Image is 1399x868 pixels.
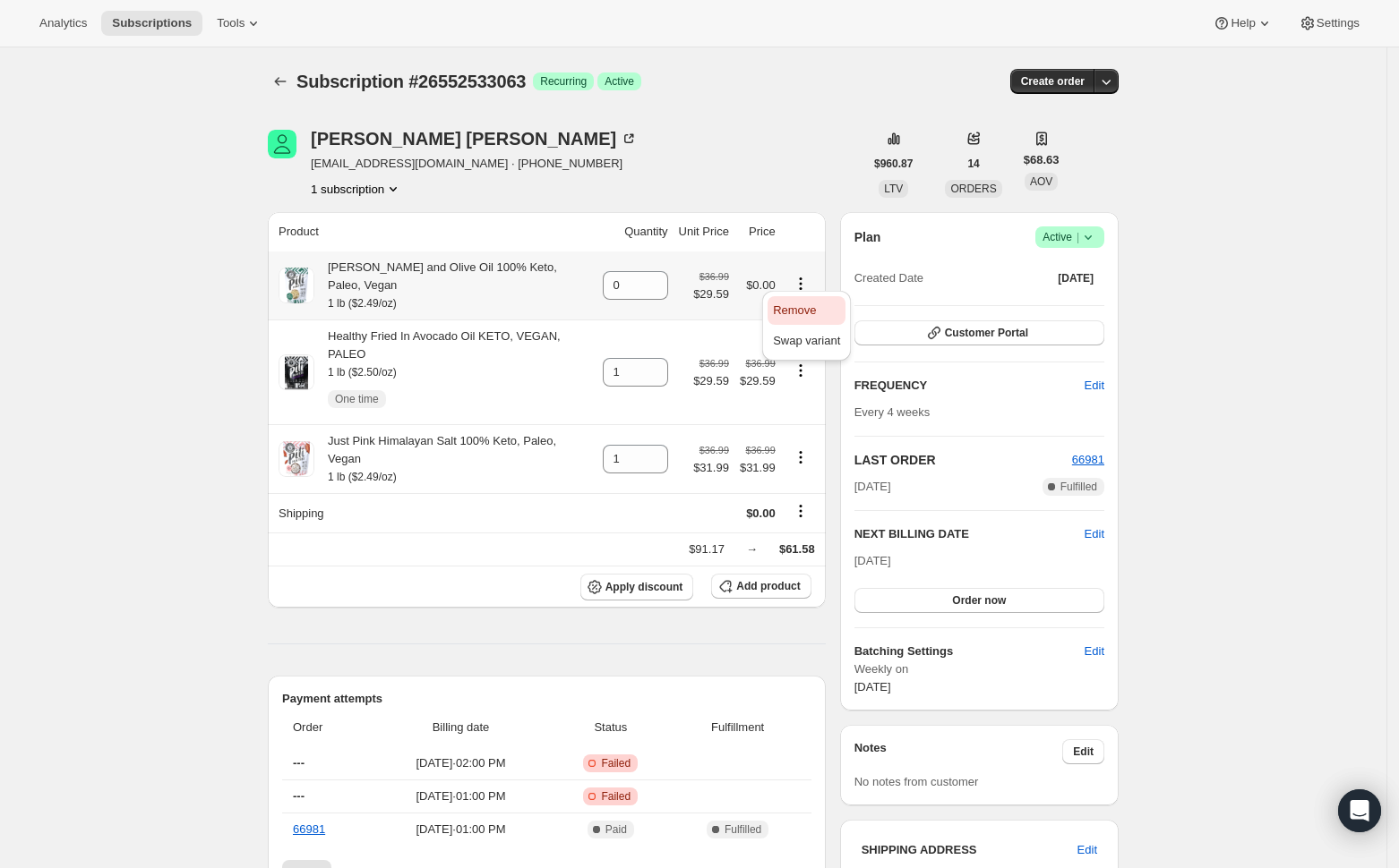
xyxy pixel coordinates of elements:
th: Price [734,212,781,251]
span: Edit [1073,745,1094,759]
span: Active [605,74,634,89]
span: $29.59 [740,372,776,390]
span: Swap variant [773,334,840,347]
div: [PERSON_NAME] and Olive Oil 100% Keto, Paleo, Vegan [314,259,592,312]
button: Product actions [311,180,402,198]
button: Subscriptions [101,11,202,36]
span: $29.59 [693,372,729,390]
span: Recurring [540,74,587,89]
th: Quantity [597,212,674,251]
span: [DATE] · 01:00 PM [375,787,546,805]
span: Status [557,719,665,736]
button: Swap variant [768,327,845,355]
span: Billing date [375,719,546,736]
span: Create order [1021,74,1085,89]
span: Analytics [39,16,87,30]
div: [PERSON_NAME] [PERSON_NAME] [311,130,638,148]
div: Just Pink Himalayan Salt 100% Keto, Paleo, Vegan [314,432,592,486]
button: Subscriptions [268,69,293,94]
span: Created Date [854,269,923,287]
span: Subscriptions [112,16,192,30]
span: $61.58 [779,542,815,556]
button: Edit [1067,836,1108,864]
span: Active [1043,228,1097,246]
h2: Payment attempts [282,690,811,708]
button: Order now [854,588,1104,613]
span: $960.87 [874,157,913,171]
span: Edit [1077,841,1097,859]
span: Apply discount [605,580,683,594]
button: Edit [1074,637,1115,666]
span: [EMAIL_ADDRESS][DOMAIN_NAME] · [PHONE_NUMBER] [311,155,638,173]
button: Shipping actions [786,501,815,521]
button: [DATE] [1047,266,1104,291]
button: Edit [1062,739,1104,764]
button: Analytics [29,11,98,36]
span: [DATE] [854,554,891,567]
button: Create order [1010,69,1095,94]
span: Fulfilled [1060,480,1097,494]
th: Product [268,212,597,251]
small: 1 lb ($2.49/oz) [328,297,397,310]
span: $31.99 [740,459,776,477]
small: 1 lb ($2.50/oz) [328,366,397,379]
span: | [1077,230,1079,244]
button: 14 [957,151,990,176]
span: No notes from customer [854,775,979,788]
div: → [746,540,758,558]
button: Tools [206,11,273,36]
small: $36.99 [699,445,729,455]
span: Settings [1317,16,1360,30]
span: [DATE] [854,478,891,496]
span: AOV [1030,175,1052,188]
span: 14 [967,157,979,171]
button: $960.87 [863,151,923,176]
button: Help [1202,11,1283,36]
span: Failed [601,756,631,770]
small: 1 lb ($2.49/oz) [328,471,397,483]
button: Add product [711,574,811,599]
div: Open Intercom Messenger [1338,789,1381,832]
span: [DATE] · 02:00 PM [375,754,546,772]
h2: LAST ORDER [854,451,1072,469]
span: --- [293,789,305,803]
span: $0.00 [746,278,776,292]
a: 66981 [293,822,325,836]
span: [DATE] [854,680,891,694]
span: $68.63 [1024,151,1060,169]
button: Edit [1085,525,1104,543]
h6: Batching Settings [854,642,1085,660]
span: Fulfilled [725,822,761,837]
small: $36.99 [746,358,776,369]
button: Settings [1288,11,1370,36]
span: One time [335,392,379,406]
button: Apply discount [580,574,694,600]
span: Fulfillment [675,719,801,736]
span: $0.00 [746,506,776,520]
small: $36.99 [746,445,776,455]
span: [DATE] · 01:00 PM [375,821,546,838]
button: Customer Portal [854,320,1104,345]
span: Customer Portal [945,326,1028,340]
th: Shipping [268,493,597,532]
h2: FREQUENCY [854,377,1085,395]
span: $31.99 [693,459,729,477]
span: Subscription #26552533063 [296,72,526,91]
button: Product actions [786,447,815,467]
a: 66981 [1072,453,1104,466]
small: $36.99 [699,271,729,282]
span: Paid [605,822,627,837]
h2: Plan [854,228,881,246]
span: Every 4 weeks [854,405,931,419]
span: Add product [736,579,800,593]
small: $36.99 [699,358,729,369]
span: Order now [952,593,1006,608]
span: Weekly on [854,660,1104,678]
button: Remove [768,296,845,325]
h3: SHIPPING ADDRESS [862,841,1077,859]
span: [DATE] [1058,271,1094,285]
span: Help [1231,16,1255,30]
span: Edit [1085,377,1104,395]
div: Healthy Fried In Avocado Oil KETO, VEGAN, PALEO [314,328,592,417]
